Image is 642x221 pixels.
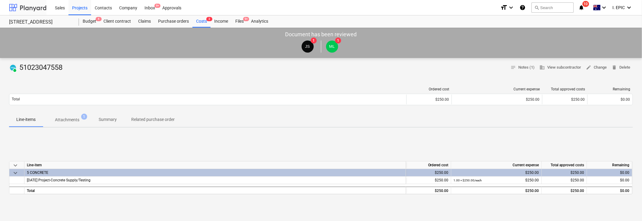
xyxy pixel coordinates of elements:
img: xero.svg [10,65,16,71]
div: Invoice has been synced with Xero and its status is currently PAID [9,63,17,73]
div: Jacob Salta [302,41,314,53]
span: 10 [583,1,589,7]
div: $0.00 [590,187,630,195]
button: Delete [609,63,633,72]
i: format_size [500,4,507,11]
div: Files [232,15,247,28]
div: Remaining [590,87,631,91]
span: 3-05-01 Project-Concrete Supply/Testing [27,178,91,182]
small: 1.00 × $250.00 / each [454,179,482,182]
div: Total [24,187,406,194]
div: Budget [79,15,100,28]
span: 1 [335,37,341,44]
div: 51023047558 [9,63,65,73]
span: 3 [206,17,212,21]
a: Analytics [247,15,272,28]
button: Notes (1) [508,63,537,72]
i: notifications [579,4,585,11]
div: $250.00 [545,97,585,102]
div: [STREET_ADDRESS] [9,19,72,25]
div: $250.00 [454,177,539,184]
div: $0.00 [590,97,630,102]
div: Line-item [24,161,406,169]
span: keyboard_arrow_down [12,162,19,169]
p: Related purchase order [131,116,175,123]
p: Total [12,97,20,102]
i: keyboard_arrow_down [601,4,608,11]
span: search [534,5,539,10]
a: Files9+ [232,15,247,28]
span: Notes (1) [511,64,535,71]
i: Knowledge base [520,4,526,11]
a: Income [211,15,232,28]
div: Current expense [454,87,540,91]
div: Remaining [587,161,632,169]
div: Ordered cost [406,161,451,169]
div: 5 CONCRETE [27,169,403,176]
div: $0.00 [590,169,630,177]
div: Total approved costs [545,87,585,91]
div: Ordered cost [409,87,450,91]
button: Search [532,2,574,13]
span: edit [586,65,592,70]
span: 9+ [243,17,249,21]
button: View subcontractor [537,63,584,72]
div: $0.00 [590,177,630,184]
div: $250.00 [454,97,540,102]
div: $250.00 [408,187,449,195]
span: 4 [96,17,102,21]
span: 1 [81,114,87,120]
a: Client contract [100,15,135,28]
div: $250.00 [454,169,539,177]
p: Document has been reviewed [285,31,357,38]
a: Claims [135,15,154,28]
div: $250.00 [544,187,584,195]
div: Costs [192,15,211,28]
div: $250.00 [409,97,449,102]
div: $250.00 [408,169,449,177]
button: Change [584,63,609,72]
p: Line-items [16,116,36,123]
div: Matt Lebon [326,41,338,53]
span: 1 [311,37,317,44]
p: Attachments [55,117,79,123]
p: Summary [99,116,117,123]
i: keyboard_arrow_down [626,4,633,11]
div: Current expense [451,161,542,169]
a: Budget4 [79,15,100,28]
span: delete [612,65,617,70]
div: $250.00 [544,177,584,184]
span: notes [511,65,516,70]
span: business [540,65,545,70]
span: keyboard_arrow_down [12,169,19,177]
span: Change [586,64,607,71]
div: Total approved costs [542,161,587,169]
span: Delete [612,64,631,71]
i: keyboard_arrow_down [507,4,515,11]
span: JS [305,44,310,49]
div: $250.00 [544,169,584,177]
div: $250.00 [408,177,449,184]
span: 9+ [154,4,160,8]
a: Costs3 [192,15,211,28]
div: $250.00 [454,187,539,195]
span: I. EPIC [613,5,625,10]
span: ML [329,44,335,49]
span: View subcontractor [540,64,581,71]
a: Purchase orders [154,15,192,28]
